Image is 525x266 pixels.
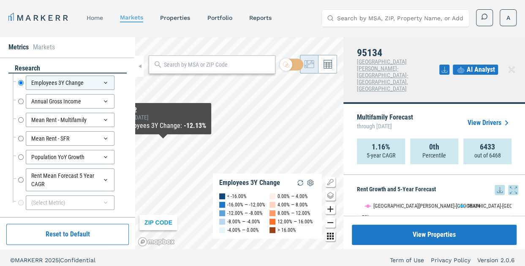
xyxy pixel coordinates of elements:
[467,65,495,75] span: AI Analyst
[15,257,45,263] span: MARKERR
[227,201,265,209] div: -16.00% — -12.00%
[500,9,517,26] button: A
[357,121,413,132] span: through [DATE]
[8,42,29,52] li: Metrics
[219,179,280,187] div: Employees 3Y Change
[160,14,190,21] a: properties
[10,257,15,263] span: ©
[135,37,343,249] canvas: Map
[120,106,206,131] div: Map Tooltip Content
[337,10,464,27] input: Search by MSA, ZIP, Property Name, or Address
[26,113,114,127] div: Mean Rent - Multifamily
[277,226,296,234] div: > 16.00%
[26,168,114,191] div: Rent Mean Forecast 5 Year CAGR
[295,178,305,188] img: Reload Legend
[477,256,515,264] a: Version 2.0.6
[453,65,498,75] button: AI Analyst
[305,178,316,188] img: Settings
[422,151,446,160] p: Percentile
[277,192,308,201] div: 0.00% — 4.00%
[277,209,310,217] div: 8.00% — 12.00%
[367,151,395,160] p: 5-year CAGR
[325,204,335,214] button: Zoom in map button
[207,14,232,21] a: Portfolio
[390,256,424,264] a: Term of Use
[372,143,390,151] strong: 1.16%
[227,226,259,234] div: -4.00% — 0.00%
[33,42,55,52] li: Markets
[26,76,114,90] div: Employees 3Y Change
[325,177,335,187] button: Show/Hide Legend Map Button
[357,114,413,132] p: Multifamily Forecast
[474,151,501,160] p: out of 6468
[164,60,271,69] input: Search by MSA or ZIP Code
[227,217,260,226] div: -8.00% — -4.00%
[26,94,114,109] div: Annual Gross Income
[120,106,206,114] div: 94022
[352,225,517,245] button: View Properties
[429,143,439,151] strong: 0th
[6,224,129,245] button: Reset to Default
[184,122,206,130] b: -12.13%
[357,185,518,195] h5: Rent Growth and 5-Year Forecast
[120,14,143,21] a: markets
[249,14,271,21] a: reports
[87,14,103,21] a: home
[325,190,335,201] button: Change style map button
[227,209,263,217] div: -12.00% — -8.00%
[26,195,114,210] div: (Select Metric)
[8,64,127,73] div: research
[26,150,114,164] div: Population YoY Growth
[468,118,511,128] a: View Drivers
[60,257,95,263] span: Confidential
[120,121,206,131] div: Employees 3Y Change :
[325,217,335,228] button: Zoom out map button
[431,256,471,264] a: Privacy Policy
[365,203,450,209] button: Show San Jose-Sunnyvale-Santa Clara, CA
[8,12,70,24] a: MARKERR
[506,14,510,22] span: A
[26,131,114,146] div: Mean Rent - SFR
[277,201,308,209] div: 4.00% — 8.00%
[277,217,313,226] div: 12.00% — 16.00%
[120,114,206,121] div: As of : [DATE]
[139,215,177,230] div: ZIP CODE
[357,47,439,58] h4: 95134
[357,58,408,92] span: [GEOGRAPHIC_DATA][PERSON_NAME]-[GEOGRAPHIC_DATA]-[GEOGRAPHIC_DATA], [GEOGRAPHIC_DATA]
[45,257,60,263] span: 2025 |
[138,237,175,247] a: Mapbox logo
[362,214,370,220] text: 75%
[480,143,495,151] strong: 6433
[325,231,335,241] button: Other options map button
[459,203,481,209] button: Show 95134
[227,192,247,201] div: < -16.00%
